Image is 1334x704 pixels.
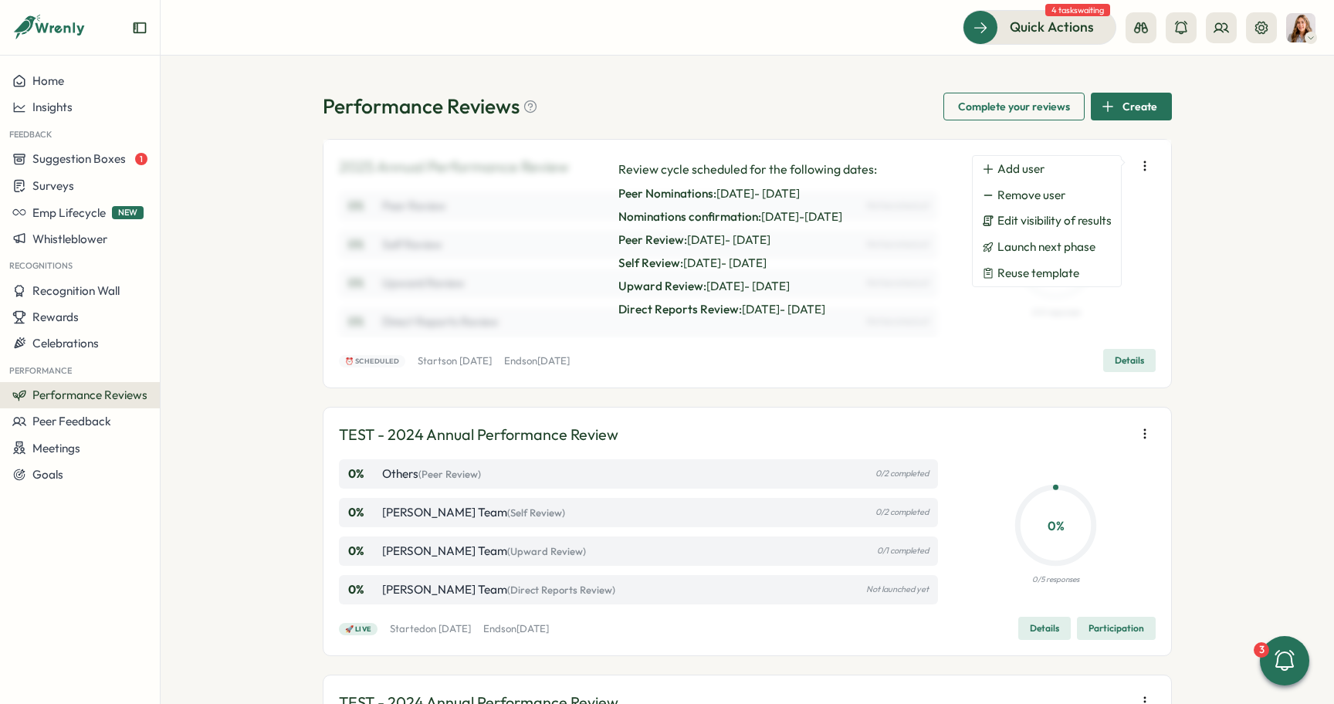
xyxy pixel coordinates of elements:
[32,441,80,455] span: Meetings
[382,465,481,482] p: Others
[1286,13,1315,42] img: Becky Romero
[345,356,400,367] span: ⏰ Scheduled
[866,584,929,594] p: Not launched yet
[618,208,877,225] p: [DATE] - [DATE]
[618,302,742,316] span: Direct Reports Review :
[418,354,492,368] p: Starts on [DATE]
[618,185,877,202] p: [DATE] - [DATE]
[618,301,877,318] p: [DATE] - [DATE]
[943,93,1085,120] button: Complete your reviews
[875,469,929,479] p: 0/2 completed
[618,186,716,201] span: Peer Nominations:
[1032,574,1079,586] p: 0/5 responses
[875,507,929,517] p: 0/2 completed
[32,100,73,114] span: Insights
[618,279,706,293] span: Upward Review :
[618,209,761,224] span: Nominations confirmation:
[1103,349,1156,372] button: Details
[323,93,538,120] h1: Performance Reviews
[973,234,1121,260] button: Launch next phase
[339,423,618,447] p: TEST - 2024 Annual Performance Review
[618,232,877,249] p: [DATE] - [DATE]
[1018,617,1071,640] button: Details
[1030,618,1059,639] span: Details
[507,584,615,596] span: (Direct Reports Review)
[348,504,379,521] p: 0 %
[32,205,106,220] span: Emp Lifecycle
[348,581,379,598] p: 0 %
[390,622,471,636] p: Started on [DATE]
[973,208,1121,234] button: Edit visibility of results
[1122,93,1157,120] span: Create
[997,214,1112,228] span: Edit visibility of results
[618,256,683,270] span: Self Review :
[973,260,1121,286] button: Reuse template
[348,465,379,482] p: 0 %
[618,255,877,272] p: [DATE] - [DATE]
[32,414,111,428] span: Peer Feedback
[877,546,929,556] p: 0/1 completed
[32,336,99,350] span: Celebrations
[382,543,586,560] p: [PERSON_NAME] Team
[112,206,144,219] span: NEW
[507,506,565,519] span: (Self Review)
[1010,17,1094,37] span: Quick Actions
[382,581,615,598] p: [PERSON_NAME] Team
[132,20,147,36] button: Expand sidebar
[618,232,687,247] span: Peer Review :
[345,624,372,635] span: 🚀 Live
[32,388,147,402] span: Performance Reviews
[997,162,1045,176] span: Add user
[1260,636,1309,685] button: 3
[32,73,64,88] span: Home
[135,153,147,165] span: 1
[507,545,586,557] span: (Upward Review)
[1018,516,1093,535] p: 0 %
[32,178,74,193] span: Surveys
[1045,4,1110,16] span: 4 tasks waiting
[963,10,1116,44] button: Quick Actions
[997,188,1065,202] span: Remove user
[973,182,1121,208] button: Remove user
[618,160,877,179] p: Review cycle scheduled for the following dates:
[504,354,570,368] p: Ends on [DATE]
[958,93,1070,120] span: Complete your reviews
[32,283,120,298] span: Recognition Wall
[618,278,877,295] p: [DATE] - [DATE]
[973,156,1121,182] button: Add user
[1089,618,1144,639] span: Participation
[348,543,379,560] p: 0 %
[32,151,126,166] span: Suggestion Boxes
[418,468,481,480] span: (Peer Review)
[1115,350,1144,371] span: Details
[997,240,1095,254] span: Launch next phase
[997,266,1079,280] span: Reuse template
[382,504,565,521] p: [PERSON_NAME] Team
[1077,617,1156,640] button: Participation
[1254,642,1269,658] div: 3
[32,232,107,246] span: Whistleblower
[32,467,63,482] span: Goals
[483,622,549,636] p: Ends on [DATE]
[1091,93,1172,120] button: Create
[32,310,79,324] span: Rewards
